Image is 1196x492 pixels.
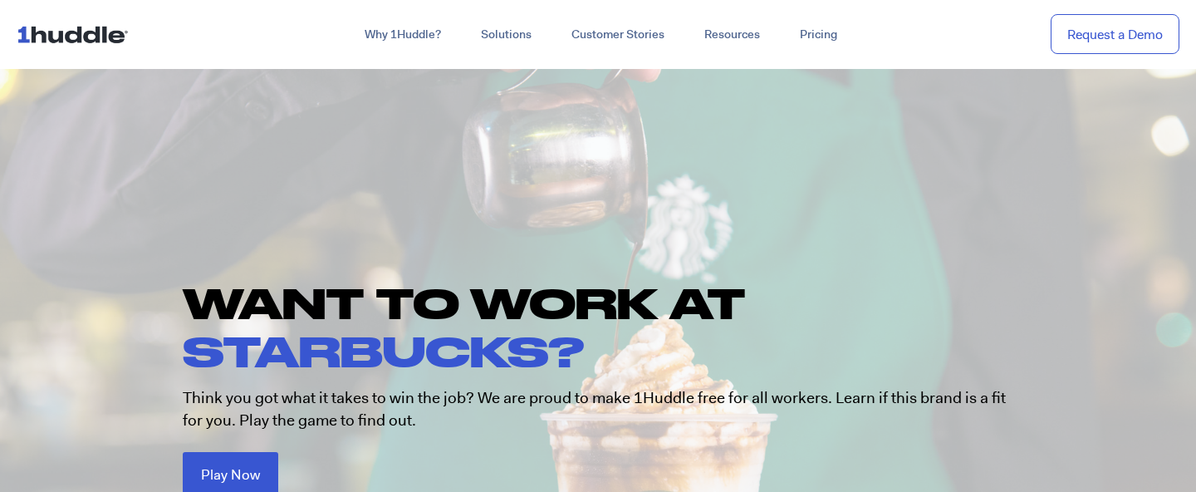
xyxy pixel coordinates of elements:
[461,20,551,50] a: Solutions
[17,18,135,50] img: ...
[780,20,857,50] a: Pricing
[345,20,461,50] a: Why 1Huddle?
[183,387,1013,431] p: Think you got what it takes to win the job? We are proud to make 1Huddle free for all workers. Le...
[551,20,684,50] a: Customer Stories
[183,327,584,375] span: STARBUCKS?
[684,20,780,50] a: Resources
[1051,14,1179,55] a: Request a Demo
[201,468,260,482] span: Play Now
[183,279,1030,375] h1: WANT TO WORK AT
